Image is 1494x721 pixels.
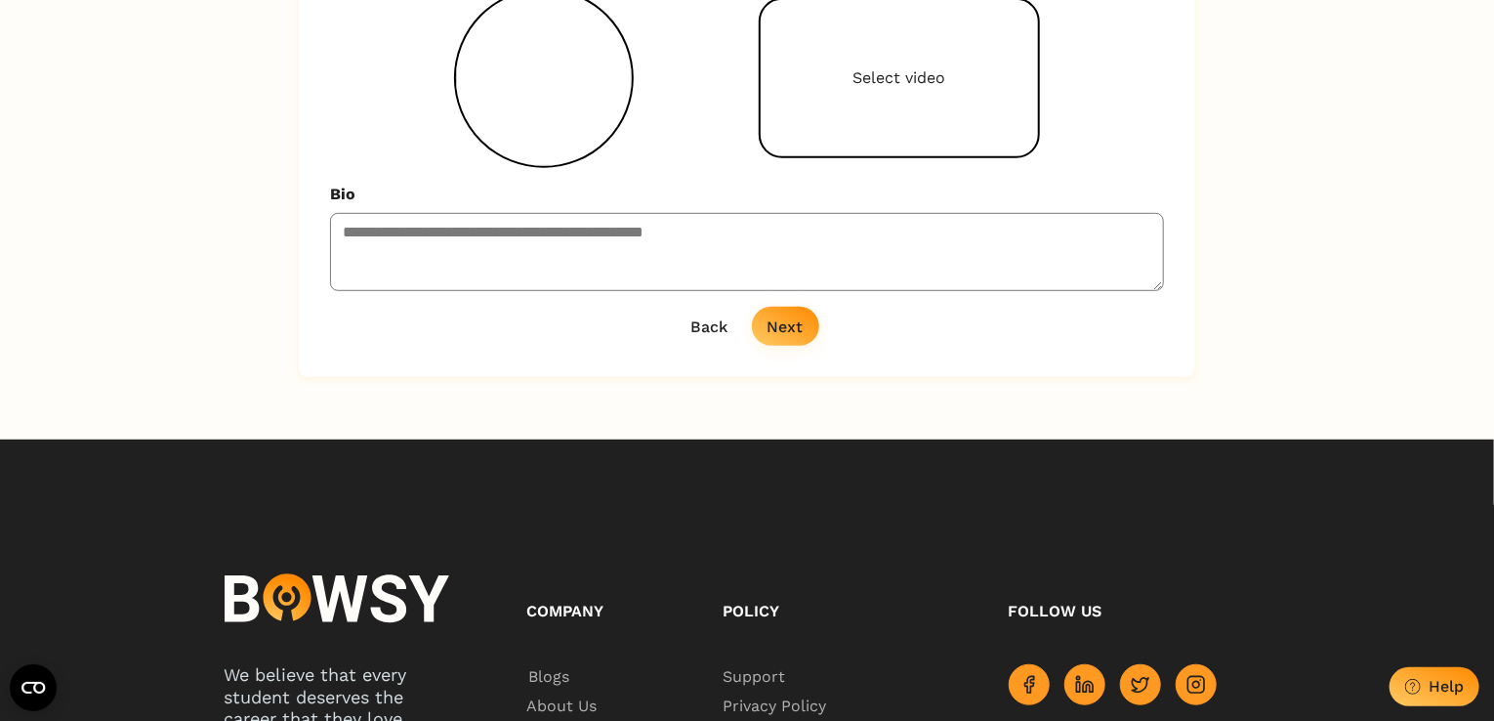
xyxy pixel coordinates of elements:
span: Policy [724,602,780,620]
img: logo [225,572,449,625]
button: Help [1390,667,1479,706]
div: Back [691,318,728,336]
label: Bio [330,184,1148,205]
span: Blogs [527,662,571,692]
p: Select video [852,67,945,89]
a: About Us [527,692,645,721]
a: Privacy Policy [724,692,931,721]
div: Help [1429,677,1464,696]
span: About Us [527,692,601,721]
div: Next [768,318,804,336]
span: Follow us [1009,602,1102,620]
a: Support [724,662,931,692]
button: Next [752,307,819,346]
span: Support [724,662,787,692]
button: Open CMP widget [10,664,57,711]
span: Company [527,602,604,620]
span: Privacy Policy [724,692,831,721]
a: Blogs [527,662,645,692]
button: Back [676,307,744,346]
